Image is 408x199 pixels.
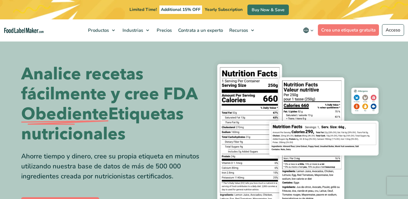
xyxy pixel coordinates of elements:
font: Analice recetas fácilmente y cree FDA [21,63,198,105]
font: Recursos [229,27,248,33]
font: Ahorre tiempo y dinero, cree su propia etiqueta en minutos utilizando nuestra base de datos de má... [21,152,199,181]
span: Yearly Subscription [205,7,243,12]
a: Recursos [226,19,257,41]
a: Acceso [382,24,404,36]
font: Obediente [21,103,108,125]
span: Limited Time! [129,7,157,12]
a: Industrias [119,19,152,41]
font: Contrata a un experto [178,27,223,33]
font: Industrias [122,27,143,33]
a: Buy Now & Save [247,5,289,15]
font: Precios [157,27,172,33]
a: Contrata a un experto [175,19,225,41]
span: Additional 15% OFF [159,5,202,14]
a: Crea una etiqueta gratuita [318,24,379,36]
font: Acceso [386,27,400,33]
font: Crea una etiqueta gratuita [321,27,376,33]
font: Productos [88,27,109,33]
a: Precios [154,19,174,41]
a: Productos [85,19,118,41]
